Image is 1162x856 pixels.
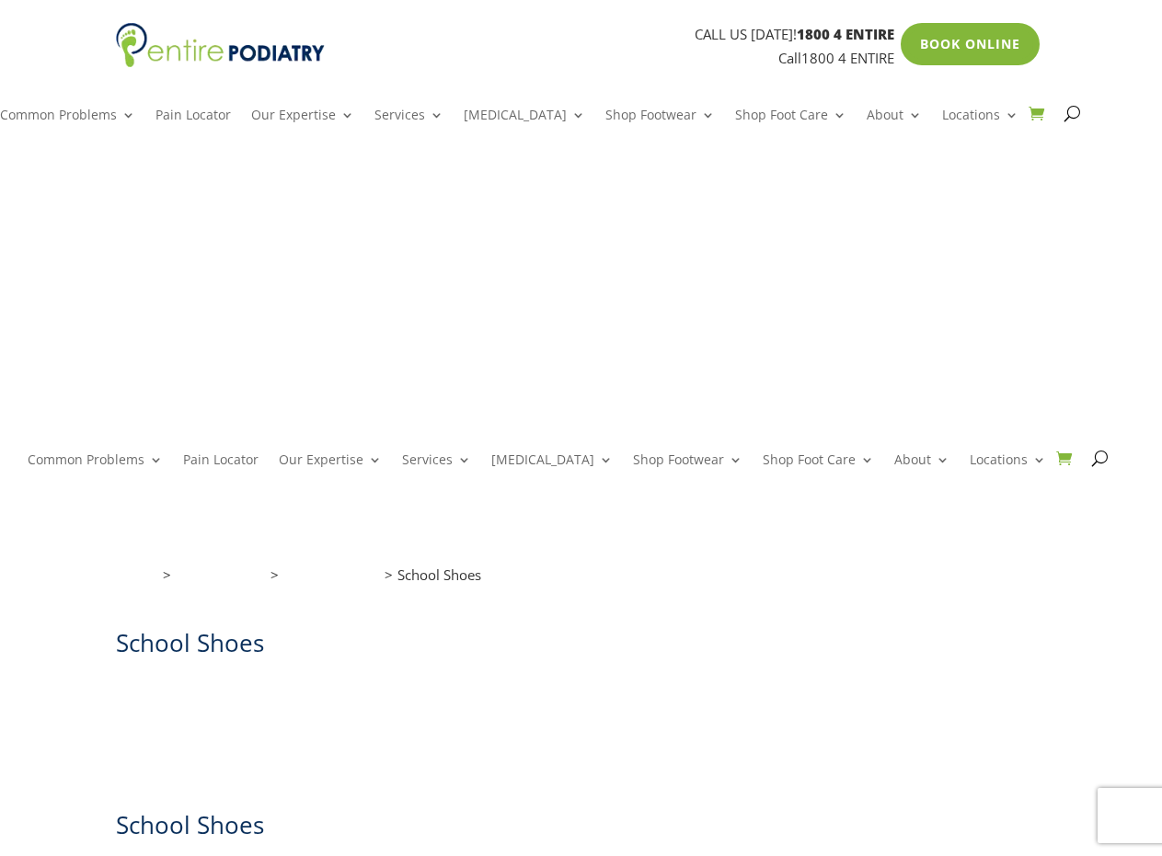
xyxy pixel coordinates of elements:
a: Book Online [901,23,1040,65]
a: Shop Footwear [633,453,742,493]
a: Shop Foot Care [763,453,874,493]
a: Shop Footwear [605,108,715,148]
a: Book Online [901,236,1040,279]
img: logo (1) [116,23,325,66]
p: CALL US [DATE]! [325,236,894,260]
a: Locations [970,453,1046,493]
a: 1800 4 ENTIRE [801,262,894,280]
a: Services [402,453,471,493]
a: Services [374,383,443,423]
a: Our Expertise [279,453,382,493]
p: Call [325,260,894,284]
a: Children’s Feet [283,565,376,584]
span: 1800 4 ENTIRE [797,25,894,43]
a: Our Expertise [251,383,354,423]
h1: School Shoes [116,626,1045,668]
a: Entire Podiatry [116,266,325,284]
a: Shop Foot Care [735,108,846,148]
a: Our Expertise [251,108,354,148]
a: Home [116,565,155,584]
h2: Visit Us [DATE] [770,808,1046,847]
a: About [867,108,922,148]
a: About [894,453,949,493]
p: CALL US [DATE]! [325,23,894,47]
a: Services [374,108,443,148]
nav: breadcrumb [116,563,1045,600]
a: Pain Locator [155,383,231,423]
a: [MEDICAL_DATA] [491,453,613,493]
p: Call [325,47,894,71]
a: [MEDICAL_DATA] [464,383,585,423]
a: Pain Locator [183,453,259,493]
a: Our Expertise [176,565,262,584]
a: Locations [942,108,1018,148]
a: 1800 4 ENTIRE [801,49,894,67]
a: Entire Podiatry [116,52,325,71]
a: About [867,383,922,423]
a: Pain Locator [155,108,231,148]
a: Common Problems [28,453,163,493]
a: Shop Footwear [605,383,715,423]
a: Locations [942,383,1018,423]
img: logo (1) [116,236,325,280]
span: 1800 4 ENTIRE [797,238,894,257]
h2: School Shoes [116,808,719,850]
a: Shop Foot Care [735,383,846,423]
span: School Shoes [397,565,481,584]
a: [MEDICAL_DATA] [464,108,585,148]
